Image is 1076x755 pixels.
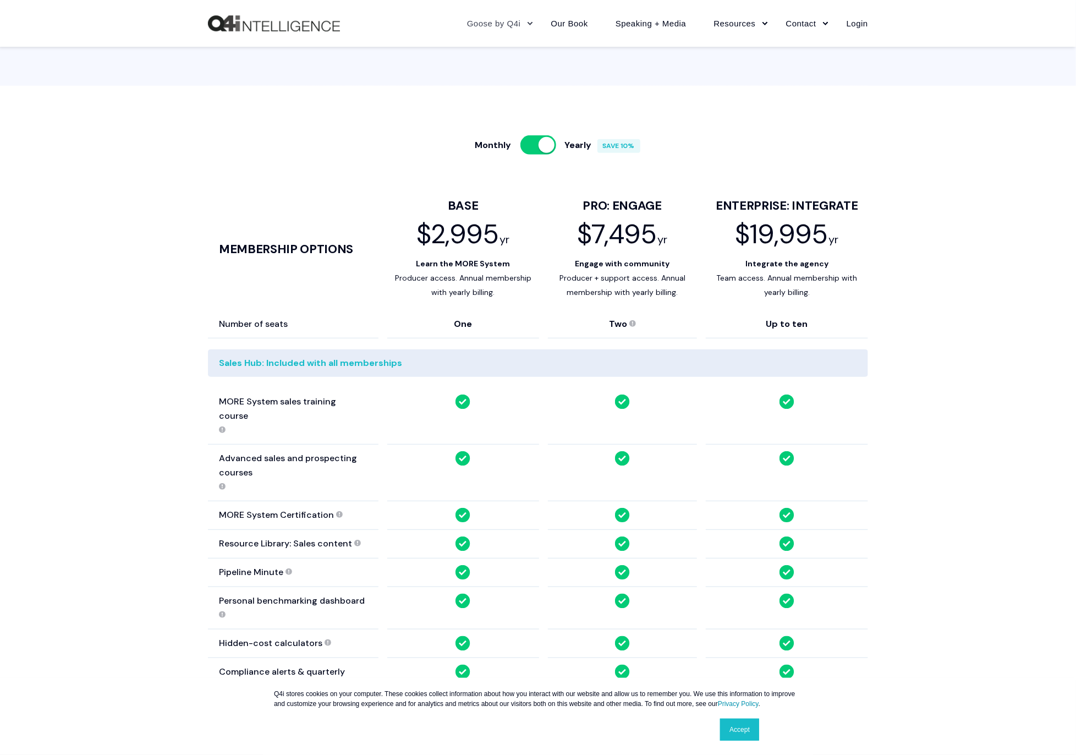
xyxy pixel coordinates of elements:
[575,259,669,269] strong: Engage with community
[387,199,539,213] div: BASE
[577,224,656,245] div: $7,495
[387,271,539,299] div: Producer access. Annual membership with yearly billing.
[745,259,828,269] strong: Integrate the agency
[219,451,367,480] div: Advanced sales and prospecting courses
[657,232,667,247] div: yr
[219,636,322,650] div: Hidden-cost calculators
[718,700,759,708] a: Privacy Policy
[219,665,367,693] div: Compliance alerts & quarterly webinars
[565,138,592,152] div: Yearly
[597,139,640,153] div: SAVE 10%
[416,259,510,269] strong: Learn the MORE System
[219,317,288,331] div: Number of seats
[219,395,367,423] div: MORE System sales training course
[716,273,857,297] span: Team access. Annual membership with yearly billing.
[830,617,1076,755] iframe: Chat Widget
[475,138,512,152] div: Monthly
[559,273,685,297] span: Producer + support access. Annual membership with yearly billing.
[706,199,868,213] div: ENTERPRISE: INTEGRATE
[219,594,365,608] div: Personal benchmarking dashboard
[735,224,827,245] div: $19,995
[609,317,627,331] div: Two
[274,689,802,709] p: Q4i stores cookies on your computer. These cookies collect information about how you interact wit...
[208,15,340,32] img: Q4intelligence, LLC logo
[548,199,697,213] div: PRO: ENGAGE
[829,232,839,247] div: yr
[219,565,283,579] div: Pipeline Minute
[219,356,402,370] div: Sales Hub: Included with all memberships
[219,242,367,256] div: Membership options
[499,232,509,247] div: yr
[766,317,808,331] div: Up to ten
[416,224,498,245] div: $2,995
[208,15,340,32] a: Back to Home
[454,317,472,331] div: One
[219,508,334,522] div: MORE System Certification
[219,537,352,551] div: Resource Library: Sales content
[720,719,759,741] a: Accept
